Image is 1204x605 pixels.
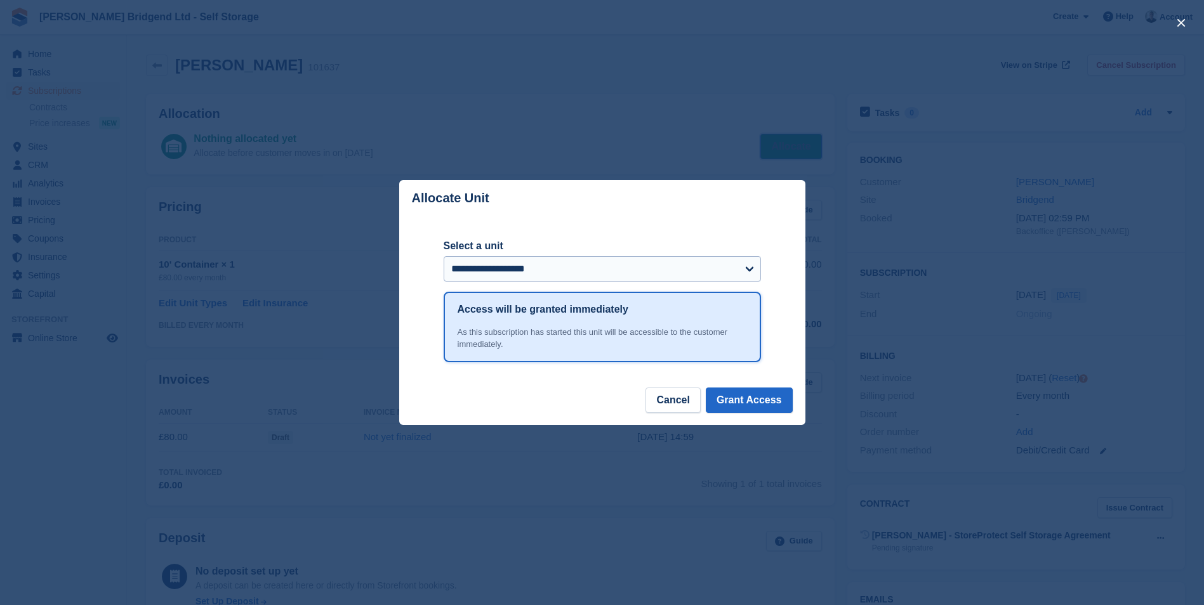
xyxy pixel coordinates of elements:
[458,326,747,351] div: As this subscription has started this unit will be accessible to the customer immediately.
[444,238,761,254] label: Select a unit
[458,302,628,317] h1: Access will be granted immediately
[706,387,793,413] button: Grant Access
[1171,13,1191,33] button: close
[412,191,489,205] p: Allocate Unit
[645,387,700,413] button: Cancel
